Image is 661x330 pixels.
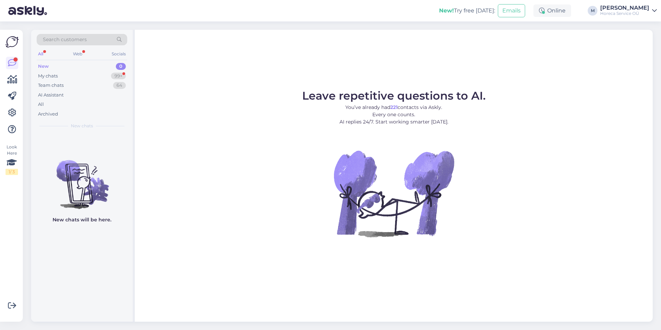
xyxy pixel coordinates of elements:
div: [PERSON_NAME] [600,5,649,11]
div: 99+ [111,73,126,80]
div: Team chats [38,82,64,89]
div: 0 [116,63,126,70]
div: Online [533,4,571,17]
b: New! [439,7,454,14]
span: Leave repetitive questions to AI. [302,89,486,102]
div: Socials [110,49,127,58]
span: New chats [71,123,93,129]
a: [PERSON_NAME]Horeca Service OÜ [600,5,657,16]
div: All [38,101,44,108]
div: 64 [113,82,126,89]
b: 221 [390,104,398,110]
span: Search customers [43,36,87,43]
p: New chats will be here. [53,216,111,223]
img: No Chat active [332,131,456,256]
div: Try free [DATE]: [439,7,495,15]
img: No chats [31,148,133,210]
div: New [38,63,49,70]
div: Web [72,49,84,58]
p: You’ve already had contacts via Askly. Every one counts. AI replies 24/7. Start working smarter [... [302,104,486,126]
button: Emails [498,4,525,17]
img: Askly Logo [6,35,19,48]
div: 1 / 3 [6,169,18,175]
div: Look Here [6,144,18,175]
div: Horeca Service OÜ [600,11,649,16]
div: All [37,49,45,58]
div: Archived [38,111,58,118]
div: AI Assistant [38,92,64,99]
div: My chats [38,73,58,80]
div: M [588,6,597,16]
